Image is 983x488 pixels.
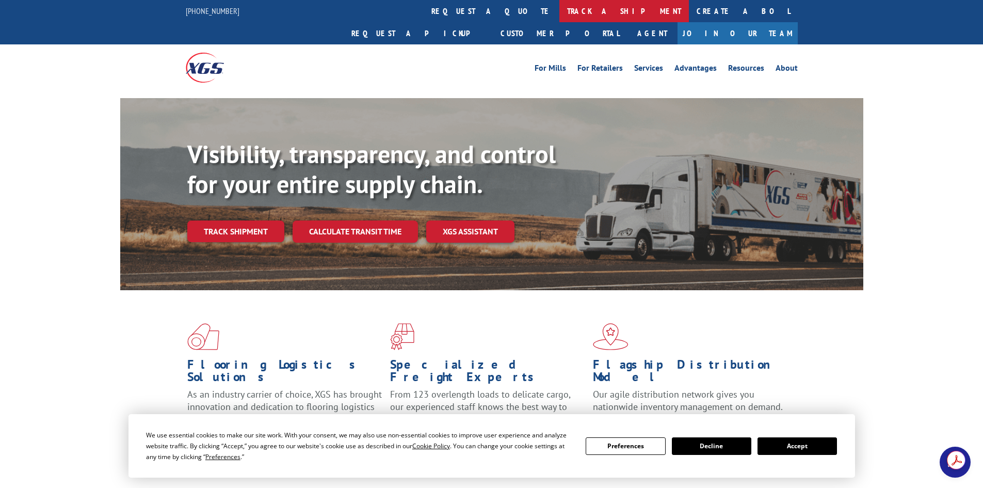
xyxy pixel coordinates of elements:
[627,22,678,44] a: Agent
[593,358,788,388] h1: Flagship Distribution Model
[293,221,418,243] a: Calculate transit time
[593,323,629,350] img: xgs-icon-flagship-distribution-model-red
[344,22,493,44] a: Request a pickup
[758,437,837,455] button: Accept
[390,388,585,434] p: From 123 overlength loads to delicate cargo, our experienced staff knows the best way to move you...
[390,358,585,388] h1: Specialized Freight Experts
[205,452,240,461] span: Preferences
[593,388,783,413] span: Our agile distribution network gives you nationwide inventory management on demand.
[674,64,717,75] a: Advantages
[493,22,627,44] a: Customer Portal
[187,138,556,200] b: Visibility, transparency, and control for your entire supply chain.
[577,64,623,75] a: For Retailers
[776,64,798,75] a: About
[187,221,284,242] a: Track shipment
[187,388,382,425] span: As an industry carrier of choice, XGS has brought innovation and dedication to flooring logistics...
[940,447,971,478] div: Open chat
[186,6,239,16] a: [PHONE_NUMBER]
[586,437,665,455] button: Preferences
[672,437,751,455] button: Decline
[146,430,573,462] div: We use essential cookies to make our site work. With your consent, we may also use non-essential ...
[535,64,566,75] a: For Mills
[390,323,414,350] img: xgs-icon-focused-on-flooring-red
[634,64,663,75] a: Services
[128,414,855,478] div: Cookie Consent Prompt
[426,221,514,243] a: XGS ASSISTANT
[728,64,764,75] a: Resources
[678,22,798,44] a: Join Our Team
[412,442,450,450] span: Cookie Policy
[187,323,219,350] img: xgs-icon-total-supply-chain-intelligence-red
[187,358,382,388] h1: Flooring Logistics Solutions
